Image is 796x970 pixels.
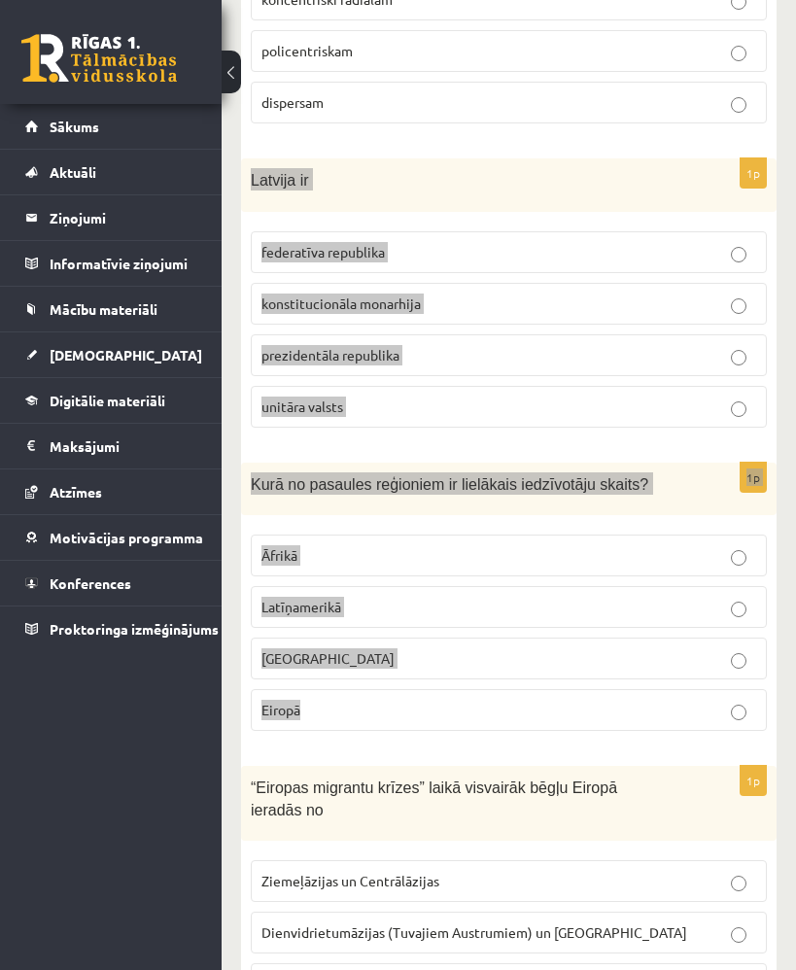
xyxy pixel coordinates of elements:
legend: Informatīvie ziņojumi [50,241,197,286]
span: konstitucionāla monarhija [261,294,421,312]
span: Mācību materiāli [50,300,157,318]
span: prezidentāla republika [261,346,399,364]
span: Konferences [50,574,131,592]
span: [GEOGRAPHIC_DATA] [261,649,395,667]
a: Rīgas 1. Tālmācības vidusskola [21,34,177,83]
input: federatīva republika [731,247,746,262]
a: Sākums [25,104,197,149]
legend: Maksājumi [50,424,197,468]
input: dispersam [731,97,746,113]
a: Motivācijas programma [25,515,197,560]
span: Āfrikā [261,546,297,564]
a: Aktuāli [25,150,197,194]
a: Digitālie materiāli [25,378,197,423]
span: Digitālie materiāli [50,392,165,409]
span: Dienvidrietumāzijas (Tuvajiem Austrumiem) un [GEOGRAPHIC_DATA] [261,923,687,941]
span: Latvija ir [251,172,309,189]
p: 1p [740,462,767,493]
span: Atzīmes [50,483,102,501]
input: konstitucionāla monarhija [731,298,746,314]
input: Eiropā [731,705,746,720]
a: Konferences [25,561,197,606]
span: Latīņamerikā [261,598,341,615]
span: Proktoringa izmēģinājums [50,620,219,638]
p: 1p [740,157,767,189]
a: Ziņojumi [25,195,197,240]
input: Latīņamerikā [731,602,746,617]
input: Dienvidrietumāzijas (Tuvajiem Austrumiem) un [GEOGRAPHIC_DATA] [731,927,746,943]
input: unitāra valsts [731,401,746,417]
a: Maksājumi [25,424,197,468]
legend: Ziņojumi [50,195,197,240]
span: Aktuāli [50,163,96,181]
input: prezidentāla republika [731,350,746,365]
span: Ziemeļāzijas un Centrālāzijas [261,872,439,889]
input: policentriskam [731,46,746,61]
input: Ziemeļāzijas un Centrālāzijas [731,876,746,891]
p: 1p [740,765,767,796]
span: Kurā no pasaules reģioniem ir lielākais iedzīvotāju skaits? [251,476,648,493]
a: Informatīvie ziņojumi [25,241,197,286]
a: [DEMOGRAPHIC_DATA] [25,332,197,377]
a: Mācību materiāli [25,287,197,331]
span: “Eiropas migrantu krīzes” laikā visvairāk bēgļu Eiropā ieradās no [251,779,617,818]
span: policentriskam [261,42,353,59]
span: Eiropā [261,701,300,718]
span: federatīva republika [261,243,385,260]
a: Proktoringa izmēģinājums [25,606,197,651]
span: Motivācijas programma [50,529,203,546]
input: Āfrikā [731,550,746,566]
span: Sākums [50,118,99,135]
input: [GEOGRAPHIC_DATA] [731,653,746,669]
a: Atzīmes [25,469,197,514]
span: dispersam [261,93,324,111]
span: unitāra valsts [261,398,343,415]
span: [DEMOGRAPHIC_DATA] [50,346,202,364]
